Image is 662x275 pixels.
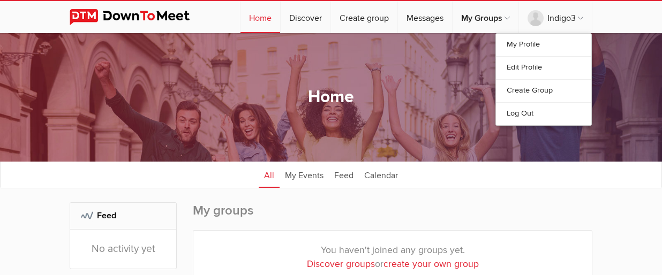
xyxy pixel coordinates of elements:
a: All [259,161,280,188]
img: DownToMeet [70,9,206,25]
a: Messages [398,1,452,33]
a: Home [240,1,280,33]
div: No activity yet [70,230,176,269]
a: Feed [329,161,359,188]
h1: Home [308,86,354,109]
a: Create group [331,1,397,33]
a: My Events [280,161,329,188]
a: create your own group [383,258,479,270]
a: My Profile [496,34,591,56]
a: Log Out [496,102,591,125]
a: Discover groups [307,258,375,270]
a: Edit Profile [496,56,591,79]
h2: My groups [193,202,592,230]
a: My Groups [453,1,518,33]
a: Discover [281,1,330,33]
h2: Feed [81,203,165,228]
a: Indigo3 [519,1,592,33]
a: Create Group [496,79,591,102]
a: Calendar [359,161,403,188]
